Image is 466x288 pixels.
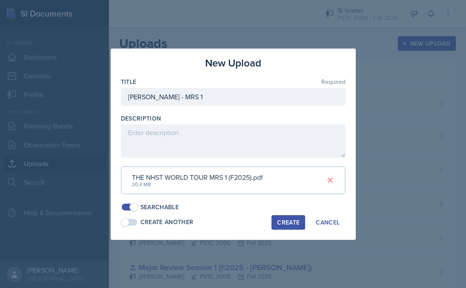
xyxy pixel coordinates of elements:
div: Create Another [140,218,194,227]
input: Enter title [121,88,346,106]
span: Required [321,79,346,85]
div: THE NHST WORLD TOUR MRS 1 (F2025).pdf [132,172,263,182]
div: Create [277,219,300,226]
div: Searchable [140,203,179,212]
label: Title [121,78,137,86]
button: Create [272,215,305,230]
button: Cancel [310,215,345,230]
label: Description [121,114,161,123]
div: 20.4 MB [132,181,263,188]
h3: New Upload [205,55,261,71]
div: Cancel [316,219,340,226]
